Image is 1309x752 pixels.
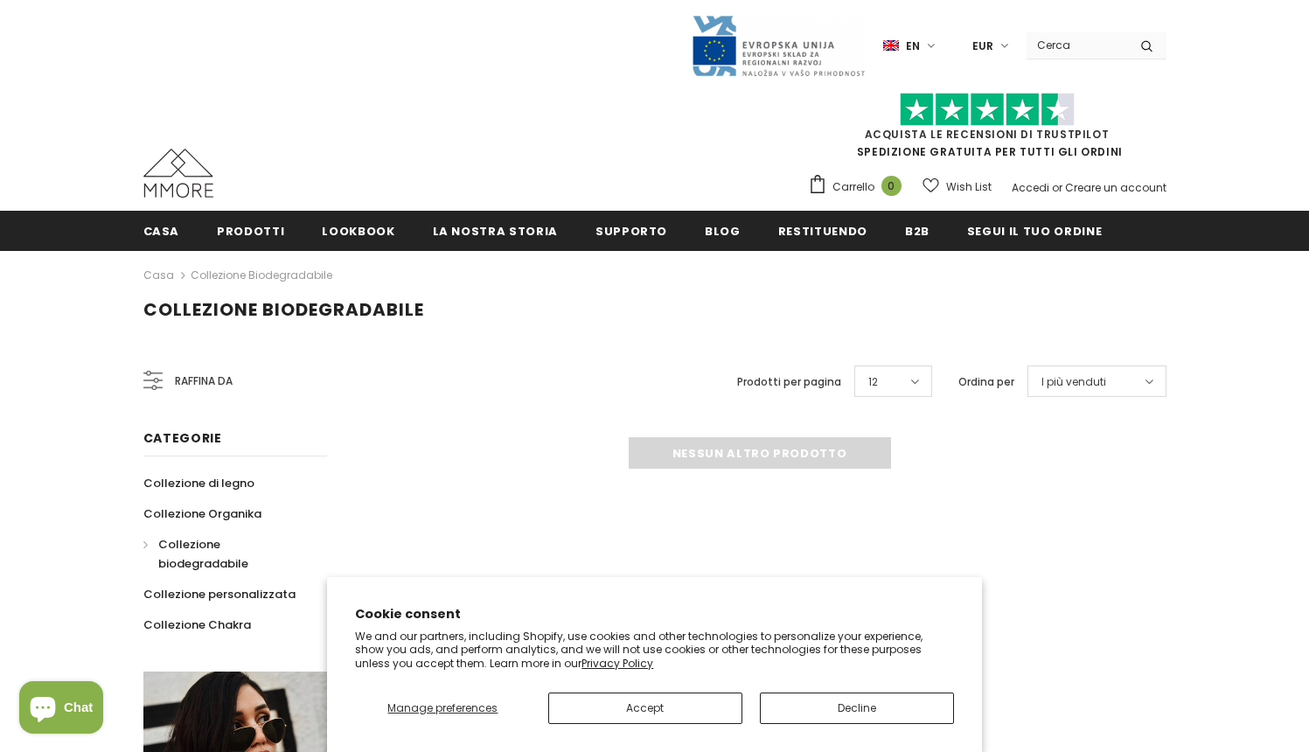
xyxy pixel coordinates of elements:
[143,468,254,498] a: Collezione di legno
[143,529,308,579] a: Collezione biodegradabile
[595,211,667,250] a: supporto
[217,211,284,250] a: Prodotti
[143,223,180,240] span: Casa
[905,223,930,240] span: B2B
[778,211,867,250] a: Restituendo
[548,693,742,724] button: Accept
[143,297,424,322] span: Collezione biodegradabile
[143,265,174,286] a: Casa
[865,127,1110,142] a: Acquista le recensioni di TrustPilot
[217,223,284,240] span: Prodotti
[143,149,213,198] img: Casi MMORE
[778,223,867,240] span: Restituendo
[143,211,180,250] a: Casa
[355,605,954,623] h2: Cookie consent
[967,211,1102,250] a: Segui il tuo ordine
[691,38,866,52] a: Javni Razpis
[1041,373,1106,391] span: I più venduti
[958,373,1014,391] label: Ordina per
[175,372,233,391] span: Raffina da
[387,700,498,715] span: Manage preferences
[581,656,653,671] a: Privacy Policy
[158,536,248,572] span: Collezione biodegradabile
[967,223,1102,240] span: Segui il tuo ordine
[143,498,261,529] a: Collezione Organika
[705,211,741,250] a: Blog
[143,586,296,602] span: Collezione personalizzata
[900,93,1075,127] img: Fidati di Pilot Stars
[14,681,108,738] inbox-online-store-chat: Shopify online store chat
[433,223,558,240] span: La nostra storia
[191,268,332,282] a: Collezione biodegradabile
[143,609,251,640] a: Collezione Chakra
[883,38,899,53] img: i-lang-1.png
[143,429,222,447] span: Categorie
[322,223,394,240] span: Lookbook
[1027,32,1127,58] input: Search Site
[143,475,254,491] span: Collezione di legno
[355,693,530,724] button: Manage preferences
[905,211,930,250] a: B2B
[972,38,993,55] span: EUR
[906,38,920,55] span: en
[737,373,841,391] label: Prodotti per pagina
[808,101,1166,159] span: SPEDIZIONE GRATUITA PER TUTTI GLI ORDINI
[143,616,251,633] span: Collezione Chakra
[1012,180,1049,195] a: Accedi
[1052,180,1062,195] span: or
[1065,180,1166,195] a: Creare un account
[143,579,296,609] a: Collezione personalizzata
[923,171,992,202] a: Wish List
[808,174,910,200] a: Carrello 0
[322,211,394,250] a: Lookbook
[760,693,954,724] button: Decline
[595,223,667,240] span: supporto
[143,505,261,522] span: Collezione Organika
[691,14,866,78] img: Javni Razpis
[868,373,878,391] span: 12
[705,223,741,240] span: Blog
[355,630,954,671] p: We and our partners, including Shopify, use cookies and other technologies to personalize your ex...
[832,178,874,196] span: Carrello
[433,211,558,250] a: La nostra storia
[946,178,992,196] span: Wish List
[881,176,902,196] span: 0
